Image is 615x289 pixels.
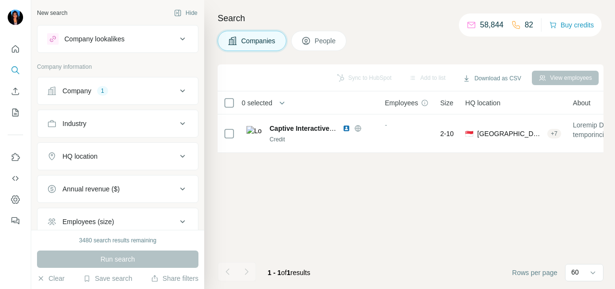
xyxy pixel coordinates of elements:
span: About [573,98,590,108]
div: Credit [270,135,373,144]
img: LinkedIn logo [343,125,350,132]
div: New search [37,9,67,17]
span: HQ location [465,98,500,108]
h4: Search [218,12,603,25]
div: + 7 [547,129,562,138]
p: 60 [571,267,579,277]
button: Enrich CSV [8,83,23,100]
span: - [385,121,387,129]
button: Use Surfe API [8,170,23,187]
button: Use Surfe on LinkedIn [8,149,23,166]
img: Avatar [8,10,23,25]
button: Clear [37,274,64,283]
p: 82 [525,19,533,31]
button: Share filters [151,274,198,283]
div: Industry [62,119,86,128]
span: of [281,269,287,276]
span: [GEOGRAPHIC_DATA], [GEOGRAPHIC_DATA] [477,129,543,138]
span: Captive Interactive - LivePLus [270,125,365,132]
span: results [268,269,310,276]
span: Employees [385,98,418,108]
button: My lists [8,104,23,121]
button: Dashboard [8,191,23,208]
p: Company information [37,63,198,71]
button: Download as CSV [456,71,528,86]
div: Annual revenue ($) [62,184,120,194]
p: 58,844 [480,19,504,31]
span: Rows per page [512,268,557,277]
button: Employees (size) [37,210,198,233]
button: Annual revenue ($) [37,177,198,201]
div: Company lookalikes [64,34,124,44]
span: People [315,36,337,46]
button: Industry [37,112,198,135]
div: 1 [97,87,108,95]
div: 3480 search results remaining [79,236,157,245]
span: 1 [287,269,291,276]
div: Employees (size) [62,217,114,226]
span: 2-10 [440,129,454,138]
button: Search [8,62,23,79]
button: HQ location [37,145,198,168]
button: Buy credits [549,18,594,32]
div: HQ location [62,151,98,161]
button: Company lookalikes [37,27,198,50]
span: Companies [241,36,276,46]
span: 🇸🇬 [465,129,473,138]
button: Hide [167,6,204,20]
span: Size [440,98,453,108]
button: Quick start [8,40,23,58]
button: Save search [83,274,132,283]
div: Company [62,86,91,96]
button: Feedback [8,212,23,229]
span: 0 selected [242,98,272,108]
span: 1 - 1 [268,269,281,276]
button: Company1 [37,79,198,102]
img: Logo of Captive Interactive - LivePLus [246,126,262,141]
